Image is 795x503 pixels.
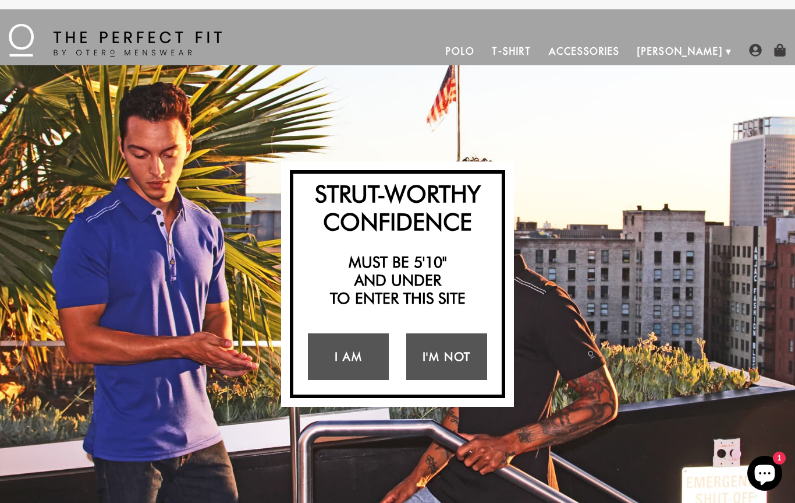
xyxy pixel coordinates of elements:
[9,24,222,57] img: The Perfect Fit - by Otero Menswear - Logo
[437,37,484,65] a: Polo
[299,253,496,308] h2: Must be 5'10" and under to enter this site
[629,37,732,65] a: [PERSON_NAME]
[308,333,389,380] a: I Am
[773,44,786,57] img: shopping-bag-icon.png
[540,37,629,65] a: Accessories
[749,44,762,57] img: user-account-icon.png
[406,333,487,380] a: I'm Not
[483,37,540,65] a: T-Shirt
[299,180,496,235] h2: Strut-Worthy Confidence
[744,456,786,494] inbox-online-store-chat: Shopify online store chat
